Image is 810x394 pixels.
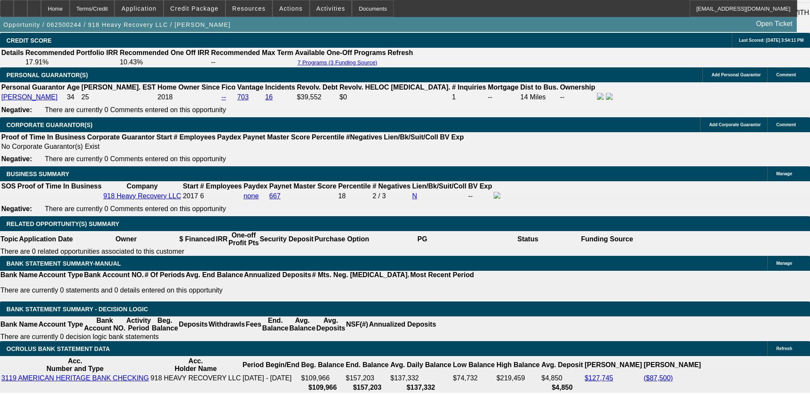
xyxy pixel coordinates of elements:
b: Start [183,183,198,190]
th: Most Recent Period [410,271,474,279]
b: Vantage [237,84,263,91]
span: Bank Statement Summary - Decision Logic [6,306,148,313]
b: Incidents [265,84,295,91]
th: Proof of Time In Business [1,133,86,142]
a: 3119 AMERICAN HERITAGE BANK CHECKING [1,374,149,382]
th: Application Date [18,231,73,247]
td: $219,459 [496,374,540,382]
b: Negative: [1,205,32,212]
span: 6 [200,192,204,200]
th: Funding Source [581,231,634,247]
button: Activities [310,0,352,17]
span: Add Corporate Guarantor [709,122,761,127]
a: 16 [265,93,273,101]
th: Annualized Deposits [368,316,436,333]
b: [PERSON_NAME]. EST [82,84,156,91]
b: BV Exp [440,133,464,141]
b: Revolv. Debt [297,84,338,91]
b: # Employees [200,183,242,190]
th: NSF(#) [345,316,368,333]
th: Purchase Option [314,231,369,247]
span: Opportunity / 062500244 / 918 Heavy Recovery LLC / [PERSON_NAME] [3,21,231,28]
span: OCROLUS BANK STATEMENT DATA [6,345,110,352]
b: Lien/Bk/Suit/Coll [412,183,466,190]
td: 1 [451,93,486,102]
b: Percentile [338,183,371,190]
span: Comment [776,122,796,127]
td: $74,732 [453,374,495,382]
td: $0 [339,93,451,102]
td: $39,552 [296,93,338,102]
b: Percentile [312,133,344,141]
td: $4,850 [541,374,583,382]
span: Manage [776,171,792,176]
b: # Inquiries [452,84,486,91]
th: [PERSON_NAME] [584,357,642,373]
b: Corporate Guarantor [87,133,155,141]
a: 918 Heavy Recovery LLC [103,192,181,200]
th: $157,203 [345,383,389,392]
b: Home Owner Since [158,84,220,91]
b: Negative: [1,155,32,162]
button: 7 Programs (3 Funding Source) [295,59,380,66]
th: PG [369,231,475,247]
div: 18 [338,192,371,200]
th: # Mts. Neg. [MEDICAL_DATA]. [312,271,410,279]
a: none [243,192,259,200]
th: Security Deposit [259,231,314,247]
td: $109,966 [301,374,344,382]
th: Status [475,231,581,247]
th: Annualized Deposits [243,271,311,279]
th: $137,332 [390,383,452,392]
span: RELATED OPPORTUNITY(S) SUMMARY [6,220,119,227]
th: Beg. Balance [151,316,178,333]
span: There are currently 0 Comments entered on this opportunity [45,155,226,162]
b: Paynet Master Score [243,133,310,141]
span: CREDIT SCORE [6,37,52,44]
th: SOS [1,182,16,191]
td: 10.43% [119,58,210,67]
td: -- [488,93,519,102]
td: 34 [66,93,80,102]
a: Open Ticket [753,17,796,31]
b: # Employees [174,133,216,141]
b: Lien/Bk/Suit/Coll [384,133,438,141]
th: [PERSON_NAME] [643,357,701,373]
th: Avg. Daily Balance [390,357,452,373]
a: [PERSON_NAME] [1,93,58,101]
b: Ownership [560,84,595,91]
th: $ Financed [179,231,216,247]
td: No Corporate Guarantor(s) Exist [1,142,468,151]
td: 918 HEAVY RECOVERY LLC [150,374,241,382]
span: 2018 [158,93,173,101]
th: Low Balance [453,357,495,373]
th: Fees [246,316,262,333]
th: Bank Account NO. [84,271,144,279]
span: Actions [279,5,303,12]
span: Comment [776,72,796,77]
th: Beg. Balance [301,357,344,373]
td: [DATE] - [DATE] [242,374,300,382]
th: Owner [73,231,179,247]
th: # Of Periods [144,271,185,279]
td: -- [559,93,596,102]
b: Company [127,183,158,190]
th: Account Type [38,271,84,279]
button: Actions [273,0,309,17]
button: Credit Package [164,0,225,17]
th: Avg. Balance [289,316,316,333]
th: One-off Profit Pts [228,231,259,247]
b: #Negatives [346,133,383,141]
td: 17.91% [25,58,118,67]
a: 703 [237,93,249,101]
a: ($87,500) [643,374,673,382]
td: 2017 [182,191,199,201]
th: Bank Account NO. [84,316,126,333]
span: There are currently 0 Comments entered on this opportunity [45,205,226,212]
span: BUSINESS SUMMARY [6,171,69,177]
th: Details [1,49,24,57]
th: Recommended Portfolio IRR [25,49,118,57]
b: # Negatives [372,183,410,190]
a: N [412,192,417,200]
span: BANK STATEMENT SUMMARY-MANUAL [6,260,121,267]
